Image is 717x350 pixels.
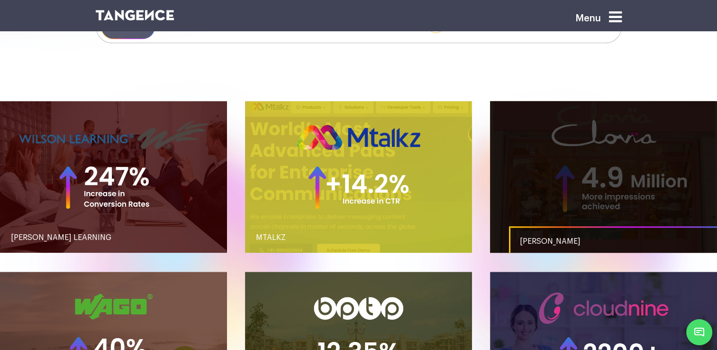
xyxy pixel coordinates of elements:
span: [PERSON_NAME] [520,238,581,245]
button: MTALKZ [245,101,472,253]
span: [PERSON_NAME] LEARNING [11,234,111,241]
span: Chat Widget [686,319,712,345]
span: MTALKZ [256,234,286,241]
a: MTALKZ [245,222,472,253]
button: [PERSON_NAME] [490,101,717,253]
img: logo SVG [96,10,174,20]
